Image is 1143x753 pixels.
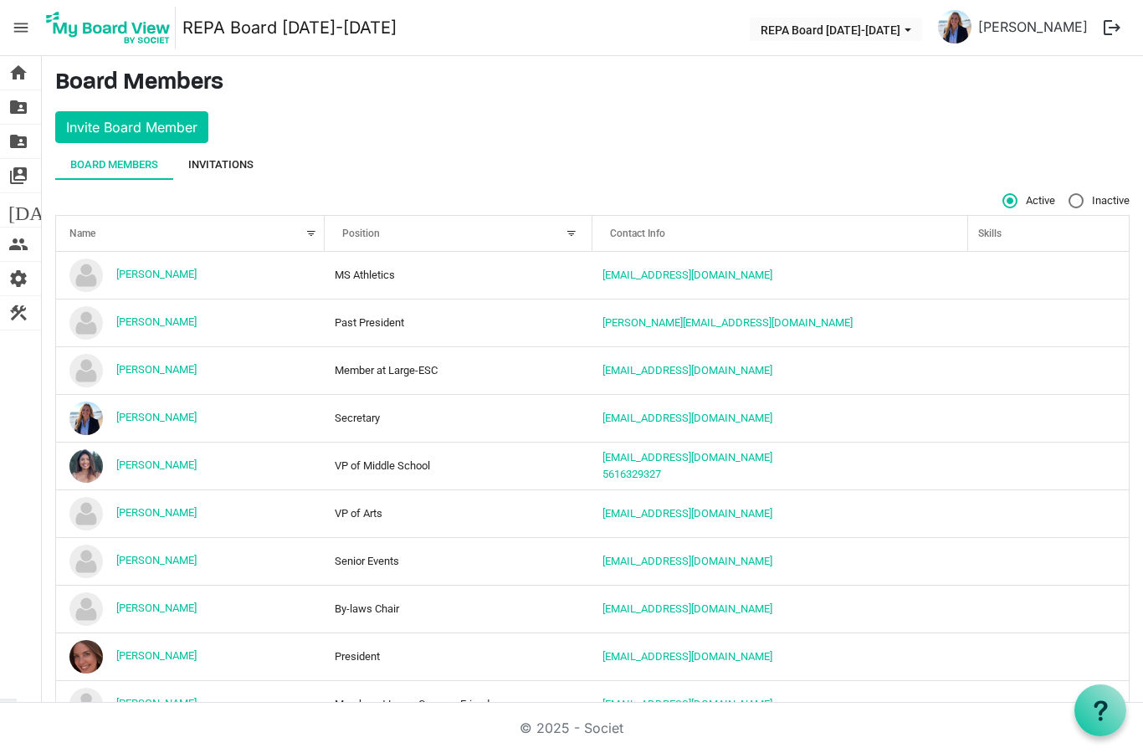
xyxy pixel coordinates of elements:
td: Amy Hadjilogiou is template cell column header Name [56,442,325,489]
img: aLB5LVcGR_PCCk3EizaQzfhNfgALuioOsRVbMr9Zq1CLdFVQUAcRzChDQbMFezouKt6echON3eNsO59P8s_Ojg_thumb.png [69,640,103,674]
a: [PERSON_NAME][EMAIL_ADDRESS][DOMAIN_NAME] [602,316,853,329]
td: MS Athletics column header Position [325,252,593,299]
td: Allison Holly is template cell column header Name [56,299,325,346]
td: Member at Large-Campus Friends column header Position [325,680,593,728]
td: Alyssa Kriplen is template cell column header Name [56,346,325,394]
img: no-profile-picture.svg [69,545,103,578]
span: menu [5,12,37,44]
td: is template cell column header Skills [968,442,1129,489]
span: home [8,56,28,90]
td: VP of Middle School column header Position [325,442,593,489]
td: Member at Large-ESC column header Position [325,346,593,394]
span: Position [342,228,380,239]
td: Past President column header Position [325,299,593,346]
td: cbrooke1@gmail.com is template cell column header Contact Info [592,489,968,537]
td: ebarnett@atllp.com is template cell column header Contact Info [592,585,968,633]
a: [EMAIL_ADDRESS][DOMAIN_NAME] [602,269,772,281]
a: [PERSON_NAME] [116,315,197,328]
td: gisell_cruz@yahoo.com is template cell column header Contact Info [592,680,968,728]
td: is template cell column header Skills [968,633,1129,680]
img: no-profile-picture.svg [69,688,103,721]
img: GVxojR11xs49XgbNM-sLDDWjHKO122yGBxu-5YQX9yr1ADdzlG6A4r0x0F6G_grEQxj0HNV2lcBeFAaywZ0f2A_thumb.png [69,402,103,435]
td: aswagner93@aol.com is template cell column header Contact Info [592,252,968,299]
span: Name [69,228,95,239]
a: [EMAIL_ADDRESS][DOMAIN_NAME] [602,698,772,710]
button: logout [1094,10,1130,45]
td: VP of Arts column header Position [325,489,593,537]
span: settings [8,262,28,295]
img: My Board View Logo [41,7,176,49]
a: [EMAIL_ADDRESS][DOMAIN_NAME] [602,412,772,424]
img: no-profile-picture.svg [69,592,103,626]
td: Dana Martorella is template cell column header Name [56,537,325,585]
td: Gisell Torres is template cell column header Name [56,680,325,728]
a: [PERSON_NAME] [116,554,197,566]
span: folder_shared [8,90,28,124]
td: Senior Events column header Position [325,537,593,585]
span: folder_shared [8,125,28,158]
a: [EMAIL_ADDRESS][DOMAIN_NAME] [602,364,772,376]
a: [PERSON_NAME] [116,602,197,614]
span: [DATE] [8,193,73,227]
a: My Board View Logo [41,7,182,49]
a: [PERSON_NAME] [116,411,197,423]
a: [PERSON_NAME] [116,506,197,519]
td: alyssa.kriplen@makwork.com is template cell column header Contact Info [592,346,968,394]
img: no-profile-picture.svg [69,259,103,292]
a: 5616329327 [602,468,661,480]
td: akeroh@yahoo.com is template cell column header Contact Info [592,394,968,442]
td: President column header Position [325,633,593,680]
div: Invitations [188,156,254,173]
a: [PERSON_NAME] [971,10,1094,44]
td: is template cell column header Skills [968,585,1129,633]
span: Skills [978,228,1002,239]
img: no-profile-picture.svg [69,354,103,387]
a: [PERSON_NAME] [116,268,197,280]
img: no-profile-picture.svg [69,306,103,340]
span: switch_account [8,159,28,192]
td: is template cell column header Skills [968,394,1129,442]
td: ellierodriguez1118@gmail.com is template cell column header Contact Info [592,633,968,680]
a: [EMAIL_ADDRESS][DOMAIN_NAME] [602,555,772,567]
td: dbwmartorella@gmail.com is template cell column header Contact Info [592,537,968,585]
a: [PERSON_NAME] [116,363,197,376]
td: ajs406@hotmail.com 5616329327 is template cell column header Contact Info [592,442,968,489]
a: [EMAIL_ADDRESS][DOMAIN_NAME] [602,451,772,464]
span: Inactive [1069,193,1130,208]
td: Alexis Wagner is template cell column header Name [56,252,325,299]
img: no-profile-picture.svg [69,497,103,530]
a: [EMAIL_ADDRESS][DOMAIN_NAME] [602,650,772,663]
a: © 2025 - Societ [520,720,623,736]
td: is template cell column header Skills [968,346,1129,394]
a: [PERSON_NAME] [116,458,197,471]
a: [EMAIL_ADDRESS][DOMAIN_NAME] [602,602,772,615]
button: REPA Board 2025-2026 dropdownbutton [750,18,922,41]
img: YcOm1LtmP80IA-PKU6h1PJ--Jn-4kuVIEGfr0aR6qQTzM5pdw1I7-_SZs6Ee-9uXvl2a8gAPaoRLVNHcOWYtXg_thumb.png [69,449,103,483]
img: GVxojR11xs49XgbNM-sLDDWjHKO122yGBxu-5YQX9yr1ADdzlG6A4r0x0F6G_grEQxj0HNV2lcBeFAaywZ0f2A_thumb.png [938,10,971,44]
a: [EMAIL_ADDRESS][DOMAIN_NAME] [602,507,772,520]
td: is template cell column header Skills [968,489,1129,537]
a: REPA Board [DATE]-[DATE] [182,11,397,44]
span: Contact Info [610,228,665,239]
td: Eleanor Barnett is template cell column header Name [56,585,325,633]
td: allisonholly@me.com is template cell column header Contact Info [592,299,968,346]
a: [PERSON_NAME] [116,697,197,709]
td: Amy Brown is template cell column header Name [56,394,325,442]
div: Board Members [70,156,158,173]
td: is template cell column header Skills [968,252,1129,299]
button: Invite Board Member [55,111,208,143]
td: is template cell column header Skills [968,299,1129,346]
td: Secretary column header Position [325,394,593,442]
td: is template cell column header Skills [968,537,1129,585]
h3: Board Members [55,69,1130,98]
span: people [8,228,28,261]
span: construction [8,296,28,330]
td: Ellie Rodriguez is template cell column header Name [56,633,325,680]
td: By-laws Chair column header Position [325,585,593,633]
div: tab-header [55,150,1130,180]
td: Brooke Hoenig is template cell column header Name [56,489,325,537]
span: Active [1002,193,1055,208]
a: [PERSON_NAME] [116,649,197,662]
td: is template cell column header Skills [968,680,1129,728]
